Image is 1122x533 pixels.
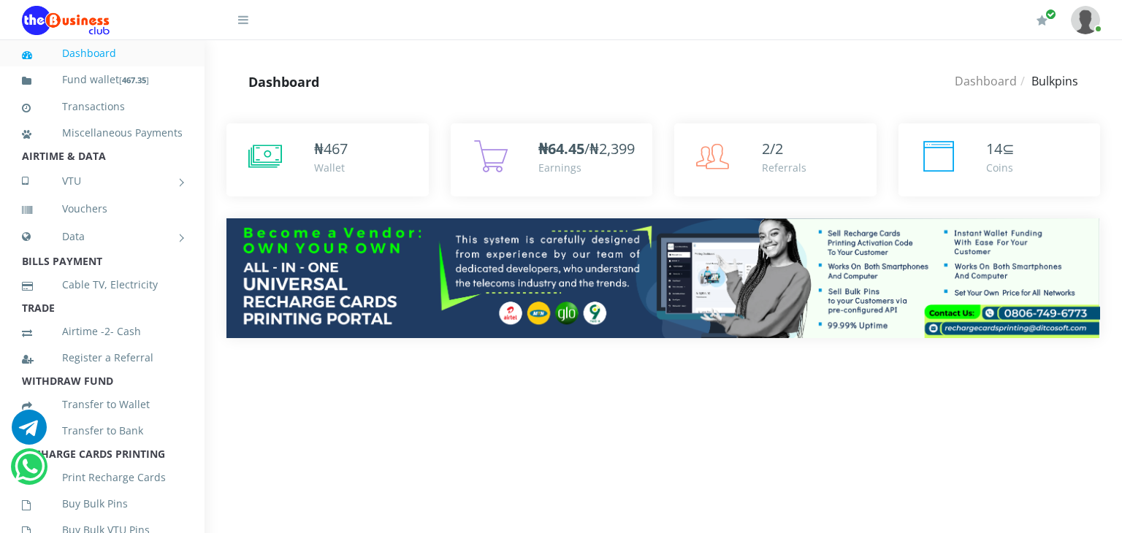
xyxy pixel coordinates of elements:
[22,90,183,123] a: Transactions
[986,160,1015,175] div: Coins
[314,138,348,160] div: ₦
[12,421,47,445] a: Chat for support
[762,139,783,158] span: 2/2
[119,74,149,85] small: [ ]
[15,460,45,484] a: Chat for support
[226,218,1100,338] img: multitenant_rcp.png
[22,461,183,494] a: Print Recharge Cards
[955,73,1017,89] a: Dashboard
[22,192,183,226] a: Vouchers
[986,138,1015,160] div: ⊆
[22,63,183,97] a: Fund wallet[467.35]
[22,116,183,150] a: Miscellaneous Payments
[22,218,183,255] a: Data
[1045,9,1056,20] span: Renew/Upgrade Subscription
[538,160,635,175] div: Earnings
[226,123,429,196] a: ₦467 Wallet
[538,139,635,158] span: /₦2,399
[22,163,183,199] a: VTU
[1037,15,1047,26] i: Renew/Upgrade Subscription
[762,160,806,175] div: Referrals
[538,139,584,158] b: ₦64.45
[248,73,319,91] strong: Dashboard
[674,123,877,196] a: 2/2 Referrals
[22,315,183,348] a: Airtime -2- Cash
[451,123,653,196] a: ₦64.45/₦2,399 Earnings
[122,74,146,85] b: 467.35
[22,341,183,375] a: Register a Referral
[22,268,183,302] a: Cable TV, Electricity
[22,6,110,35] img: Logo
[22,388,183,421] a: Transfer to Wallet
[314,160,348,175] div: Wallet
[22,414,183,448] a: Transfer to Bank
[986,139,1002,158] span: 14
[324,139,348,158] span: 467
[22,37,183,70] a: Dashboard
[1017,72,1078,90] li: Bulkpins
[22,487,183,521] a: Buy Bulk Pins
[1071,6,1100,34] img: User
